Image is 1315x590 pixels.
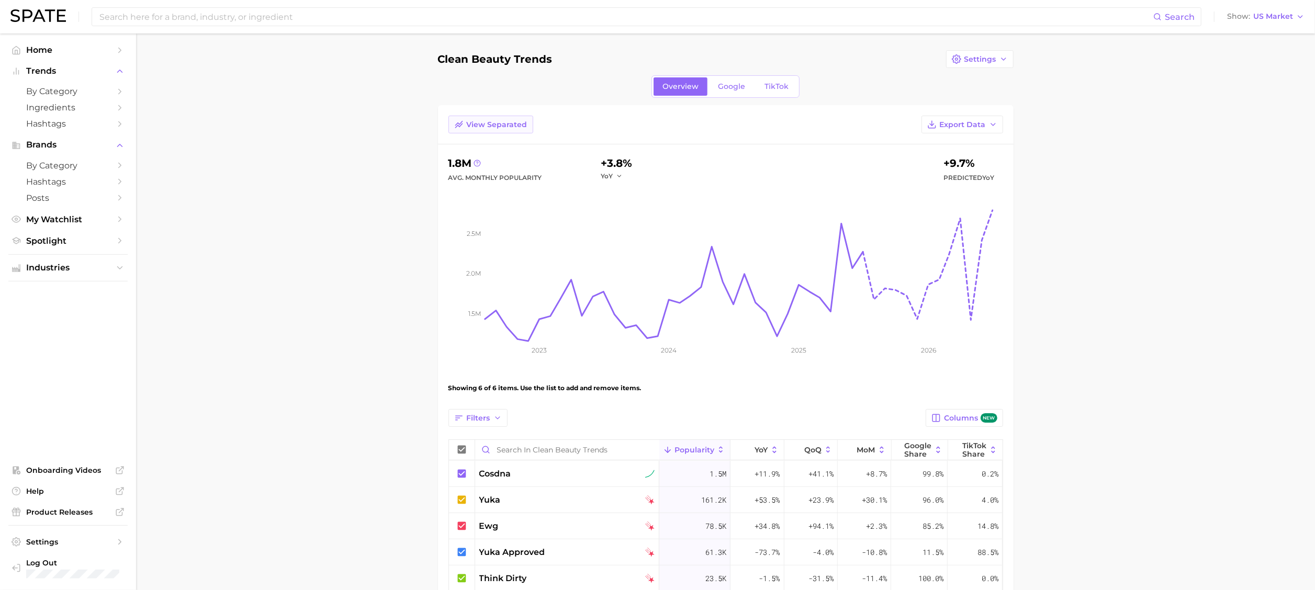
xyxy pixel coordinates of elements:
img: SPATE [10,9,66,22]
a: Overview [654,77,707,96]
span: Show [1227,14,1250,19]
span: Popularity [675,446,714,454]
img: falling star [645,574,655,583]
span: Ingredients [26,103,110,112]
span: YoY [601,172,613,180]
span: +34.8% [755,520,780,532]
button: yukafalling star161.2k+53.5%+23.9%+30.1%96.0%4.0% [449,487,1003,513]
button: View Separated [448,116,533,133]
span: Brands [26,140,110,150]
tspan: 2.5m [467,230,481,237]
span: Hashtags [26,119,110,129]
span: -31.5% [808,572,834,585]
tspan: 1.5m [468,310,481,317]
a: Product Releases [8,504,128,520]
a: Ingredients [8,99,128,116]
span: -73.7% [755,546,780,559]
span: +53.5% [755,494,780,506]
span: Google [718,82,745,91]
a: Help [8,483,128,499]
span: +8.7% [866,468,887,480]
button: Popularity [659,440,730,460]
span: +41.1% [808,468,834,480]
button: Industries [8,260,128,276]
input: Search in clean beauty trends [475,440,660,460]
span: Settings [964,55,996,64]
span: yuka [479,494,501,506]
button: YoY [730,440,784,460]
span: +11.9% [755,468,780,480]
span: Overview [662,82,699,91]
span: ewg [479,520,499,532]
span: -11.4% [862,572,887,585]
a: Spotlight [8,233,128,249]
span: +94.1% [808,520,834,532]
button: cosdnasustained riser1.5m+11.9%+41.1%+8.7%99.8%0.2% [449,461,1003,487]
span: +23.9% [808,494,834,506]
button: Brands [8,137,128,153]
div: 1.8m [448,155,542,172]
span: YoY [983,174,995,181]
span: 96.0% [923,494,943,506]
span: Google Share [904,441,931,458]
button: TikTok Share [948,440,1003,460]
h1: clean beauty trends [438,53,553,65]
button: Export Data [921,116,1003,133]
span: Hashtags [26,177,110,187]
span: Product Releases [26,507,110,517]
div: Avg. Monthly Popularity [448,172,542,184]
button: ShowUS Market [1224,10,1307,24]
span: Trends [26,66,110,76]
span: 4.0% [982,494,998,506]
a: Hashtags [8,116,128,132]
button: Columnsnew [926,409,1003,427]
img: falling star [645,521,655,531]
span: by Category [26,161,110,171]
span: 1.5m [710,468,726,480]
span: Predicted [944,172,995,184]
span: -10.8% [862,546,887,559]
div: +9.7% [944,155,995,172]
div: +3.8% [601,155,632,172]
tspan: 2023 [532,346,547,354]
span: Settings [26,537,110,547]
span: 11.5% [923,546,943,559]
span: -1.5% [759,572,780,585]
span: 99.8% [923,468,943,480]
a: Posts [8,190,128,206]
tspan: 2025 [791,346,806,354]
span: TikTok Share [962,441,986,458]
input: Search here for a brand, industry, or ingredient [98,8,1153,26]
span: cosdna [479,468,511,480]
span: Export Data [940,120,986,129]
a: Google [709,77,754,96]
a: My Watchlist [8,211,128,228]
button: yuka approvedfalling star61.3k-73.7%-4.0%-10.8%11.5%88.5% [449,539,1003,565]
a: Log out. Currently logged in with e-mail akashche@kenvue.com. [8,555,128,582]
img: falling star [645,495,655,505]
button: YoY [601,172,623,180]
span: 61.3k [705,546,726,559]
a: Settings [8,534,128,550]
span: Columns [944,413,997,423]
span: My Watchlist [26,214,110,224]
div: Showing 6 of 6 items. Use the list to add and remove items. [448,373,1003,403]
span: MoM [857,446,875,454]
span: by Category [26,86,110,96]
span: TikTok [765,82,789,91]
span: 0.0% [982,572,998,585]
span: Industries [26,263,110,273]
a: Home [8,42,128,58]
span: -4.0% [813,546,834,559]
span: Home [26,45,110,55]
span: Onboarding Videos [26,466,110,475]
a: Hashtags [8,174,128,190]
span: Filters [467,414,490,423]
span: 100.0% [918,572,943,585]
button: Settings [946,50,1014,68]
button: Filters [448,409,508,427]
span: think dirty [479,572,527,585]
span: Spotlight [26,236,110,246]
span: yuka approved [479,546,545,559]
img: sustained riser [645,469,655,479]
